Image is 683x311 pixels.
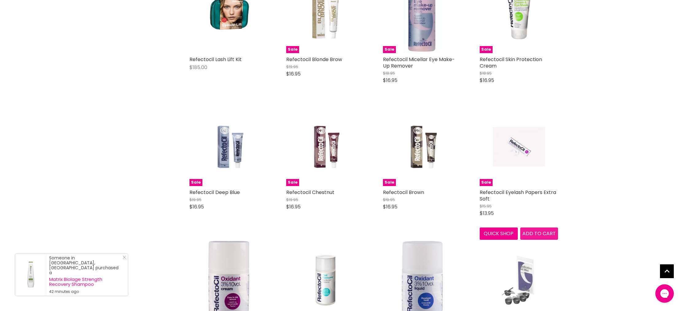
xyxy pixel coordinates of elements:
[286,203,301,210] span: $16.95
[123,255,126,259] svg: Close Icon
[652,282,677,305] iframe: Gorgias live chat messenger
[189,197,201,203] span: $19.95
[286,70,301,77] span: $16.95
[49,289,122,294] small: 42 minutes ago
[480,210,494,217] span: $13.95
[286,189,334,196] a: Refectocil Chestnut
[49,255,122,294] div: Someone in [GEOGRAPHIC_DATA], [GEOGRAPHIC_DATA] purchased a
[120,255,126,262] a: Close Notification
[480,179,493,186] span: Sale
[522,230,556,237] span: Add to cart
[49,277,122,287] a: Matrix Biolage Strength Recovery Shampoo
[203,108,255,186] img: Refectocil Deep Blue
[480,203,492,209] span: $15.95
[383,70,395,76] span: $18.95
[383,46,396,53] span: Sale
[493,108,545,186] img: Refectocil Eyelash Papers Extra Soft
[189,203,204,210] span: $16.95
[286,108,365,186] a: Refectocil ChestnutSale
[480,70,492,76] span: $18.95
[383,203,397,210] span: $16.95
[286,197,298,203] span: $19.95
[396,108,448,186] img: Refectocil Brown
[480,77,494,84] span: $16.95
[189,108,268,186] a: Refectocil Deep BlueSale
[383,77,397,84] span: $16.95
[383,197,395,203] span: $19.95
[299,108,351,186] img: Refectocil Chestnut
[480,46,493,53] span: Sale
[383,179,396,186] span: Sale
[480,56,542,69] a: Refectocil Skin Protection Cream
[383,56,455,69] a: Refectocil Micellar Eye Make-Up Remover
[189,64,207,71] span: $185.00
[286,179,299,186] span: Sale
[383,108,461,186] a: Refectocil BrownSale
[383,189,424,196] a: Refectocil Brown
[286,64,298,70] span: $19.95
[286,46,299,53] span: Sale
[480,227,518,240] button: Quick shop
[189,179,202,186] span: Sale
[480,189,556,202] a: Refectocil Eyelash Papers Extra Soft
[189,56,242,63] a: Refectocil Lash Lift Kit
[189,189,240,196] a: Refectocil Deep Blue
[480,108,558,186] a: Refectocil Eyelash Papers Extra SoftSale
[286,56,342,63] a: Refectocil Blonde Brow
[15,254,46,296] a: Visit product page
[520,227,558,240] button: Add to cart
